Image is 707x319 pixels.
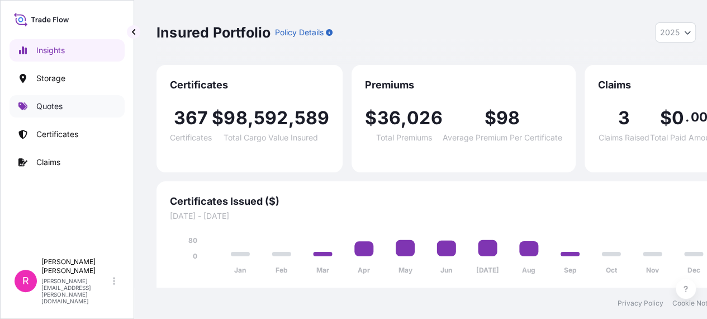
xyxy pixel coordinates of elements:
p: Storage [36,73,65,84]
tspan: Jan [234,266,246,274]
a: Claims [10,151,125,173]
span: R [22,275,29,287]
p: Quotes [36,101,63,112]
span: $ [659,109,671,127]
p: Certificates [36,129,78,140]
p: [PERSON_NAME] [PERSON_NAME] [41,257,111,275]
p: Claims [36,157,60,168]
p: [PERSON_NAME][EMAIL_ADDRESS][PERSON_NAME][DOMAIN_NAME] [41,278,111,304]
tspan: Sep [563,266,576,274]
span: Certificates [170,134,212,142]
a: Certificates [10,123,125,146]
tspan: Jun [440,266,452,274]
p: Insights [36,45,65,56]
a: Quotes [10,95,125,118]
button: Year Selector [655,22,696,43]
tspan: 0 [193,252,197,260]
tspan: Aug [522,266,535,274]
span: . [685,112,689,121]
span: Total Premiums [376,134,431,142]
a: Insights [10,39,125,62]
span: 592 [254,109,288,127]
span: 026 [407,109,443,127]
span: 00 [690,112,707,121]
p: Insured Portfolio [156,24,271,41]
span: 3 [618,109,630,127]
tspan: Dec [687,266,700,274]
span: Average Premium Per Certificate [443,134,562,142]
span: Certificates [170,78,329,92]
a: Privacy Policy [618,299,663,308]
tspan: Oct [606,266,618,274]
span: 367 [174,109,208,127]
tspan: 80 [188,236,197,245]
tspan: Nov [646,266,659,274]
span: 36 [377,109,400,127]
span: , [288,109,294,127]
span: 2025 [660,27,680,38]
span: Claims Raised [599,134,649,142]
tspan: [DATE] [476,266,499,274]
span: 589 [295,109,330,127]
tspan: Mar [316,266,329,274]
span: , [401,109,407,127]
span: Total Cargo Value Insured [224,134,318,142]
tspan: Apr [358,266,370,274]
tspan: Feb [276,266,288,274]
span: $ [485,109,496,127]
p: Policy Details [275,27,324,38]
span: , [248,109,254,127]
span: $ [212,109,224,127]
tspan: May [398,266,412,274]
span: 98 [224,109,247,127]
span: $ [365,109,377,127]
span: Premiums [365,78,562,92]
span: 0 [671,109,684,127]
span: 98 [496,109,520,127]
a: Storage [10,67,125,90]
